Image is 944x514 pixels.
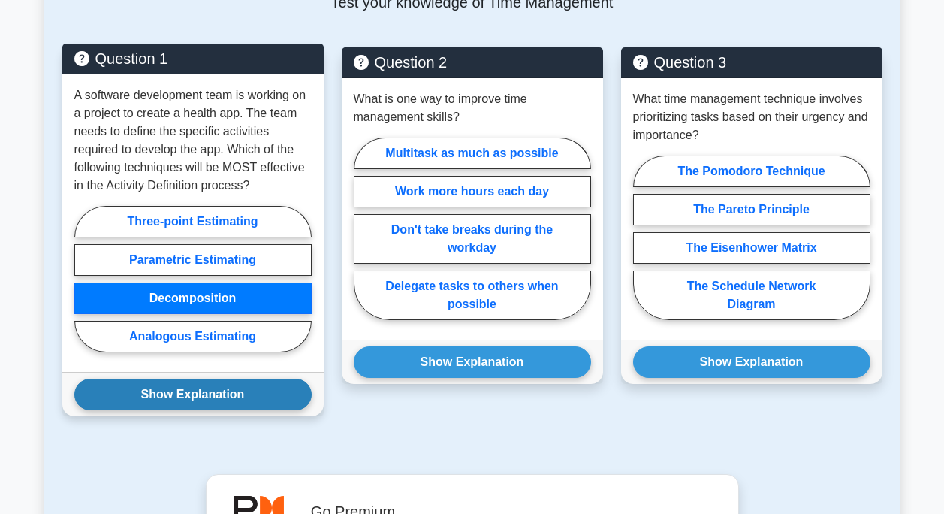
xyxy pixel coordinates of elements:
[633,156,870,187] label: The Pomodoro Technique
[74,244,312,276] label: Parametric Estimating
[633,232,870,264] label: The Eisenhower Matrix
[354,346,591,378] button: Show Explanation
[74,86,312,195] p: A software development team is working on a project to create a health app. The team needs to def...
[74,283,312,314] label: Decomposition
[354,176,591,207] label: Work more hours each day
[354,271,591,320] label: Delegate tasks to others when possible
[633,271,870,320] label: The Schedule Network Diagram
[354,53,591,71] h5: Question 2
[354,214,591,264] label: Don't take breaks during the workday
[74,321,312,352] label: Analogous Estimating
[633,194,870,225] label: The Pareto Principle
[74,50,312,68] h5: Question 1
[633,90,870,144] p: What time management technique involves prioritizing tasks based on their urgency and importance?
[74,206,312,237] label: Three-point Estimating
[633,53,870,71] h5: Question 3
[354,90,591,126] p: What is one way to improve time management skills?
[354,138,591,169] label: Multitask as much as possible
[74,379,312,410] button: Show Explanation
[633,346,870,378] button: Show Explanation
